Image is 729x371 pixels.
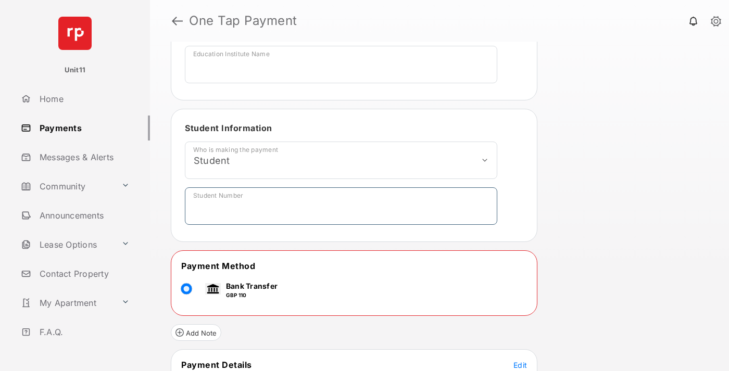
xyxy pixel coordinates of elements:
[205,283,221,295] img: bank.png
[17,290,117,315] a: My Apartment
[17,145,150,170] a: Messages & Alerts
[226,291,278,299] p: GBP 110
[226,280,278,291] p: Bank Transfer
[185,123,272,133] span: Student Information
[17,116,150,140] a: Payments
[171,324,221,341] button: Add Note
[17,232,117,257] a: Lease Options
[513,361,527,369] span: Edit
[17,86,150,111] a: Home
[181,360,252,370] span: Payment Details
[17,174,117,199] a: Community
[65,65,86,75] p: Unit11
[17,261,150,286] a: Contact Property
[181,261,255,271] span: Payment Method
[513,360,527,370] button: Edit
[17,203,150,228] a: Announcements
[189,15,297,27] strong: One Tap Payment
[58,17,92,50] img: svg+xml;base64,PHN2ZyB4bWxucz0iaHR0cDovL3d3dy53My5vcmcvMjAwMC9zdmciIHdpZHRoPSI2NCIgaGVpZ2h0PSI2NC...
[17,319,150,344] a: F.A.Q.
